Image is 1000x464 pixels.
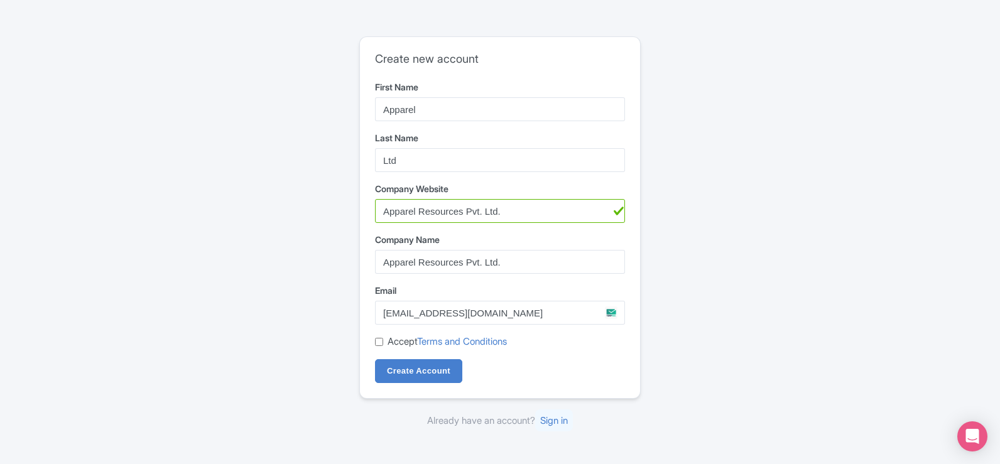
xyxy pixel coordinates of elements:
[375,131,625,144] label: Last Name
[359,414,641,428] div: Already have an account?
[375,284,625,297] label: Email
[375,199,625,223] input: example.com
[375,301,625,325] input: username@example.com
[535,409,573,431] a: Sign in
[375,182,625,195] label: Company Website
[417,335,507,347] a: Terms and Conditions
[375,52,625,66] h2: Create new account
[375,80,625,94] label: First Name
[375,359,462,383] input: Create Account
[957,421,987,451] div: Open Intercom Messenger
[388,335,507,349] label: Accept
[375,233,625,246] label: Company Name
